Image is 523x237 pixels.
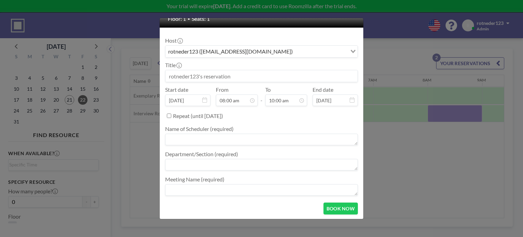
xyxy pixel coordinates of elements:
button: BOOK NOW [323,203,358,214]
label: Meeting Name (required) [165,176,224,183]
div: Search for option [165,46,358,57]
label: Name of Scheduler (required) [165,125,234,132]
input: Search for option [295,47,346,56]
label: End date [313,86,333,93]
label: Title [165,62,181,69]
span: - [260,89,263,104]
label: Host [165,37,182,44]
label: Department/Section (required) [165,151,238,158]
label: From [216,86,228,93]
label: Repeat (until [DATE]) [173,113,223,119]
label: To [265,86,271,93]
input: rotneder123's reservation [165,70,358,82]
span: rotneder123 ([EMAIL_ADDRESS][DOMAIN_NAME]) [167,47,294,56]
label: Start date [165,86,188,93]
